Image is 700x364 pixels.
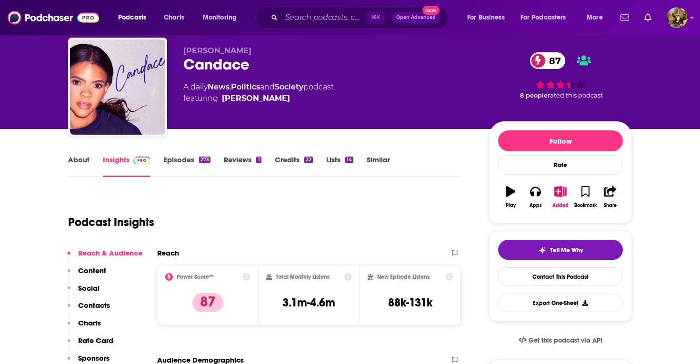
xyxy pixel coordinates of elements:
[304,157,313,163] div: 22
[514,10,580,25] button: open menu
[604,203,617,208] div: Share
[203,11,237,24] span: Monitoring
[183,93,334,104] span: featuring
[208,82,230,91] a: News
[260,82,275,91] span: and
[78,354,110,363] p: Sponsors
[78,266,106,275] p: Content
[377,274,430,280] h2: New Episode Listens
[163,155,210,177] a: Episodes273
[667,7,688,28] img: User Profile
[281,10,367,25] input: Search podcasts, credits, & more...
[256,157,261,163] div: 1
[275,82,303,91] a: Society
[78,318,101,327] p: Charts
[573,180,598,214] button: Bookmark
[224,155,261,177] a: Reviews1
[520,11,566,24] span: For Podcasters
[282,295,335,310] h3: 3.1m-4.6m
[70,39,165,135] img: Candace
[511,329,610,352] a: Get this podcast via API
[523,180,548,214] button: Apps
[498,294,623,312] button: Export One-Sheet
[498,240,623,260] button: tell me why sparkleTell Me Why
[8,9,99,27] img: Podchaser - Follow, Share and Rate Podcasts
[580,10,615,25] button: open menu
[422,6,440,15] span: New
[667,7,688,28] button: Show profile menu
[392,12,440,23] button: Open AdvancedNew
[539,246,546,254] img: tell me why sparkle
[68,336,113,354] button: Rate Card
[530,203,542,208] div: Apps
[467,11,505,24] span: For Business
[230,82,231,91] span: ,
[231,82,260,91] a: Politics
[345,157,353,163] div: 14
[540,52,566,69] span: 87
[367,155,390,177] a: Similar
[68,155,90,177] a: About
[498,267,623,286] a: Contact This Podcast
[68,266,106,284] button: Content
[530,52,566,69] a: 87
[78,284,100,293] p: Social
[192,293,223,312] p: 87
[529,336,602,344] span: Get this podcast via API
[574,203,597,208] div: Bookmark
[68,318,101,336] button: Charts
[548,92,603,99] span: rated this podcast
[111,10,159,25] button: open menu
[275,155,313,177] a: Credits22
[498,155,623,175] div: Rate
[367,11,384,24] span: ⌘ K
[264,7,457,29] div: Search podcasts, credits, & more...
[396,15,436,20] span: Open Advanced
[68,215,154,229] h1: Podcast Insights
[158,10,190,25] a: Charts
[388,295,432,310] h3: 88k-131k
[164,11,184,24] span: Charts
[498,130,623,151] button: Follow
[552,203,569,208] div: Added
[489,46,632,105] div: 87 8 peoplerated this podcast
[103,155,150,177] a: InsightsPodchaser Pro
[506,203,516,208] div: Play
[617,10,633,26] a: Show notifications dropdown
[326,155,353,177] a: Lists14
[118,11,146,24] span: Podcasts
[520,92,548,99] span: 8 people
[68,284,100,301] button: Social
[276,274,330,280] h2: Total Monthly Listens
[550,246,583,254] span: Tell Me Why
[78,248,142,257] p: Reach & Audience
[199,157,210,163] div: 273
[183,46,251,55] span: [PERSON_NAME]
[177,274,214,280] h2: Power Score™
[78,301,110,310] p: Contacts
[157,248,179,257] h2: Reach
[68,301,110,318] button: Contacts
[667,7,688,28] span: Logged in as SydneyDemo
[78,336,113,345] p: Rate Card
[183,81,334,104] div: A daily podcast
[460,10,517,25] button: open menu
[598,180,623,214] button: Share
[222,93,290,104] a: Candace Owens
[68,248,142,266] button: Reach & Audience
[133,157,150,164] img: Podchaser Pro
[548,180,573,214] button: Added
[640,10,655,26] a: Show notifications dropdown
[498,180,523,214] button: Play
[196,10,249,25] button: open menu
[587,11,603,24] span: More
